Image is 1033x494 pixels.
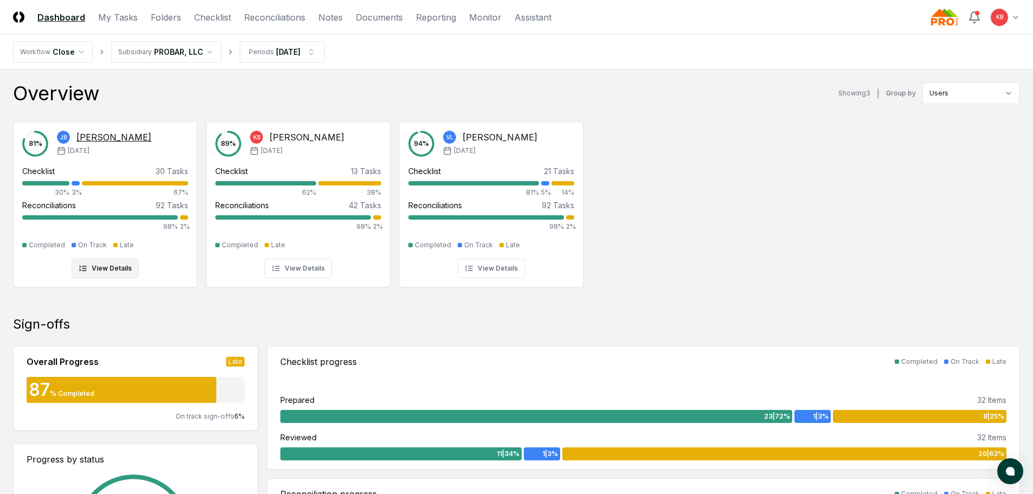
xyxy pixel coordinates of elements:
div: 42 Tasks [349,200,381,211]
div: [PERSON_NAME] [270,131,344,144]
div: On Track [78,240,107,250]
div: 92 Tasks [156,200,188,211]
span: 23 | 72 % [764,412,790,421]
div: 98% [408,222,564,232]
div: Periods [249,47,274,57]
span: JB [60,133,67,142]
div: Showing 3 [838,88,870,98]
div: Overview [13,82,99,104]
a: Monitor [469,11,502,24]
div: % Completed [50,389,94,399]
div: 21 Tasks [544,165,574,177]
div: 14% [551,188,574,197]
div: Late [506,240,520,250]
div: 30 Tasks [156,165,188,177]
div: Prepared [280,394,315,406]
div: 87 [27,381,50,399]
div: Checklist progress [280,355,357,368]
div: 92 Tasks [542,200,574,211]
div: Subsidiary [118,47,152,57]
div: Checklist [408,165,441,177]
a: Reporting [416,11,456,24]
div: [PERSON_NAME] [76,131,151,144]
div: 98% [22,222,178,232]
a: 94%VL[PERSON_NAME][DATE]Checklist21 Tasks81%5%14%Reconciliations92 Tasks98%2%CompletedOn TrackLat... [399,113,583,287]
div: 2% [566,222,574,232]
span: 11 | 34 % [497,449,519,459]
span: On track sign-offs [176,412,234,420]
span: 20 | 63 % [978,449,1004,459]
span: [DATE] [68,146,89,156]
div: On Track [951,357,979,367]
div: On Track [464,240,493,250]
a: 81%JB[PERSON_NAME][DATE]Checklist30 Tasks30%3%67%Reconciliations92 Tasks98%2%CompletedOn TrackLat... [13,113,197,287]
div: [DATE] [276,46,300,57]
div: 5% [541,188,549,197]
button: View Details [458,259,525,278]
div: Reconciliations [215,200,269,211]
div: 13 Tasks [351,165,381,177]
div: | [877,88,880,99]
div: 62% [215,188,316,197]
a: Checklist [194,11,231,24]
img: Probar logo [931,9,959,26]
div: Late [120,240,134,250]
label: Group by [886,90,916,97]
div: Overall Progress [27,355,99,368]
span: VL [446,133,453,142]
div: Completed [222,240,258,250]
a: Notes [318,11,343,24]
div: 32 Items [977,432,1006,443]
div: Late [226,357,245,367]
div: 38% [318,188,381,197]
div: 2% [373,222,381,232]
div: Late [271,240,285,250]
div: Workflow [20,47,50,57]
button: KB [990,8,1009,27]
div: 98% [215,222,371,232]
div: Reviewed [280,432,317,443]
div: Checklist [22,165,55,177]
div: Checklist [215,165,248,177]
span: 6 % [234,412,245,420]
div: 30% [22,188,69,197]
div: 3% [72,188,80,197]
span: KB [996,13,1003,21]
a: 89%KB[PERSON_NAME][DATE]Checklist13 Tasks62%38%Reconciliations42 Tasks98%2%CompletedLateView Details [206,113,390,287]
span: 8 | 25 % [983,412,1004,421]
div: 67% [82,188,188,197]
button: View Details [265,259,332,278]
span: [DATE] [454,146,476,156]
button: View Details [72,259,139,278]
a: Assistant [515,11,551,24]
a: Dashboard [37,11,85,24]
a: Reconciliations [244,11,305,24]
div: 2% [180,222,188,232]
a: Folders [151,11,181,24]
div: Progress by status [27,453,245,466]
div: Completed [901,357,938,367]
div: Reconciliations [408,200,462,211]
div: [PERSON_NAME] [463,131,537,144]
a: Checklist progressCompletedOn TrackLatePrepared32 Items23|72%1|3%8|25%Reviewed32 Items11|34%1|3%2... [267,346,1020,470]
span: KB [253,133,260,142]
div: Completed [415,240,451,250]
div: Late [992,357,1006,367]
button: Periods[DATE] [240,41,325,63]
span: [DATE] [261,146,283,156]
a: Documents [356,11,403,24]
div: Reconciliations [22,200,76,211]
img: Logo [13,11,24,23]
div: Completed [29,240,65,250]
div: Sign-offs [13,316,1020,333]
button: atlas-launcher [997,458,1023,484]
nav: breadcrumb [13,41,325,63]
span: 1 | 3 % [542,449,558,459]
a: My Tasks [98,11,138,24]
div: 81% [408,188,539,197]
span: 1 | 3 % [813,412,829,421]
div: 32 Items [977,394,1006,406]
